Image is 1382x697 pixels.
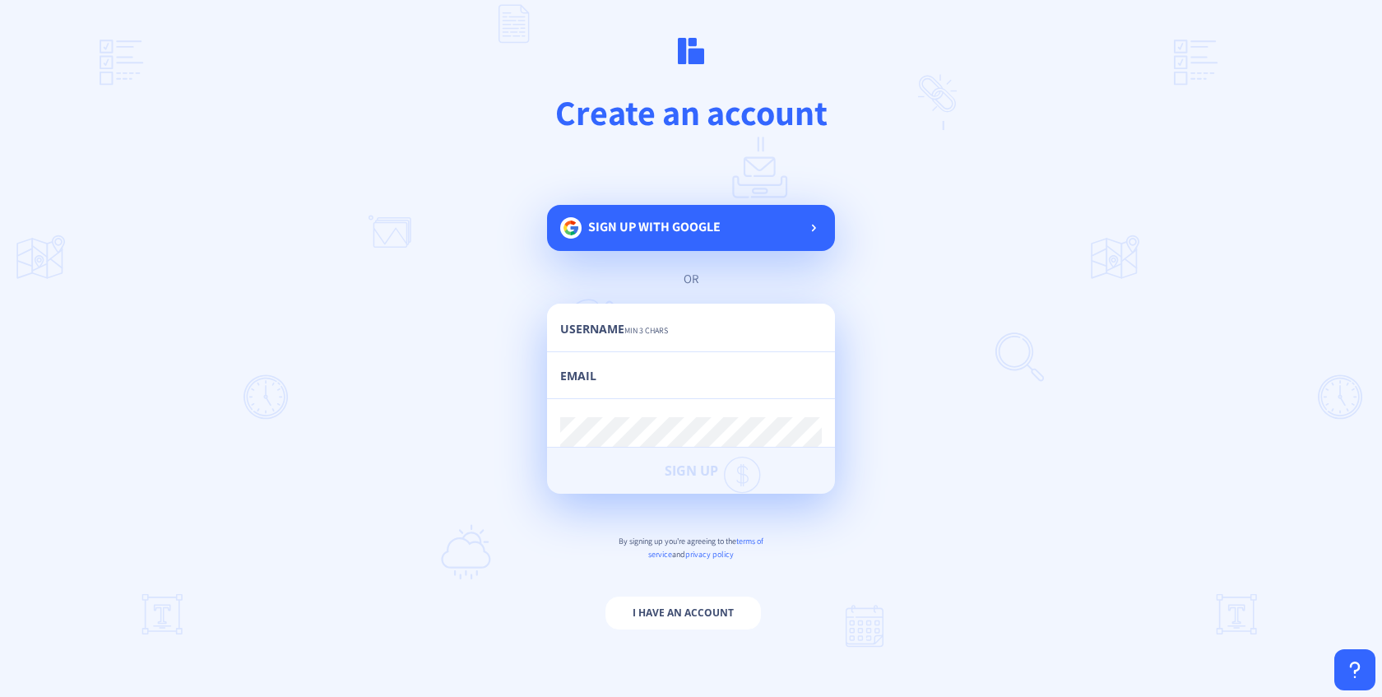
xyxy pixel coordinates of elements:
[648,536,763,560] span: terms of service
[605,597,761,630] button: I have an account
[104,90,1278,135] h1: Create an account
[588,218,721,235] span: Sign up with google
[685,549,734,560] span: privacy policy
[563,271,819,287] div: or
[547,535,835,561] p: By signing up you're agreeing to the and
[678,38,704,64] img: logo.svg
[547,448,835,494] button: Sign Up
[560,217,582,239] img: google.svg
[665,464,718,477] span: Sign Up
